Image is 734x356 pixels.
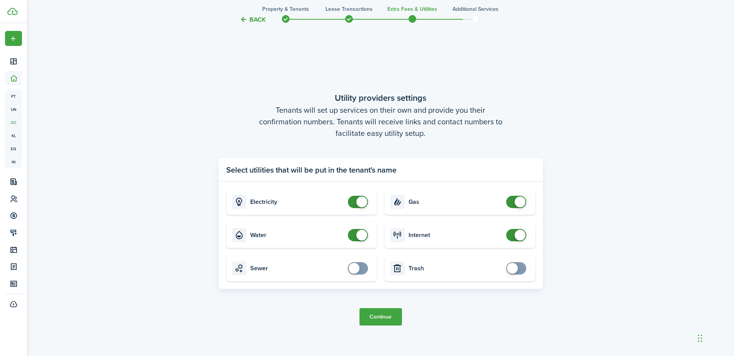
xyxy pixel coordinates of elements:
wizard-step-header-title: Utility providers settings [219,92,543,104]
img: TenantCloud [7,8,18,15]
button: Back [240,15,266,24]
card-title: Gas [409,198,502,205]
h3: Property & Tenants [262,5,309,13]
a: oc [5,116,22,129]
button: Continue [359,308,402,325]
card-title: Water [250,232,344,239]
h3: Lease Transactions [325,5,373,13]
button: Open menu [5,31,22,46]
card-title: Internet [409,232,502,239]
card-title: Electricity [250,198,344,205]
card-title: Trash [409,265,502,272]
wizard-step-header-description: Tenants will set up services on their own and provide you their confirmation numbers. Tenants wil... [219,104,543,139]
panel-main-title: Select utilities that will be put in the tenant's name [226,164,397,176]
a: in [5,155,22,168]
h3: Additional Services [453,5,498,13]
a: pt [5,90,22,103]
div: Drag [698,327,702,350]
iframe: Chat Widget [695,319,734,356]
a: eq [5,142,22,155]
a: kl [5,129,22,142]
card-title: Sewer [250,265,344,272]
h3: Extra fees & Utilities [387,5,437,13]
a: un [5,103,22,116]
